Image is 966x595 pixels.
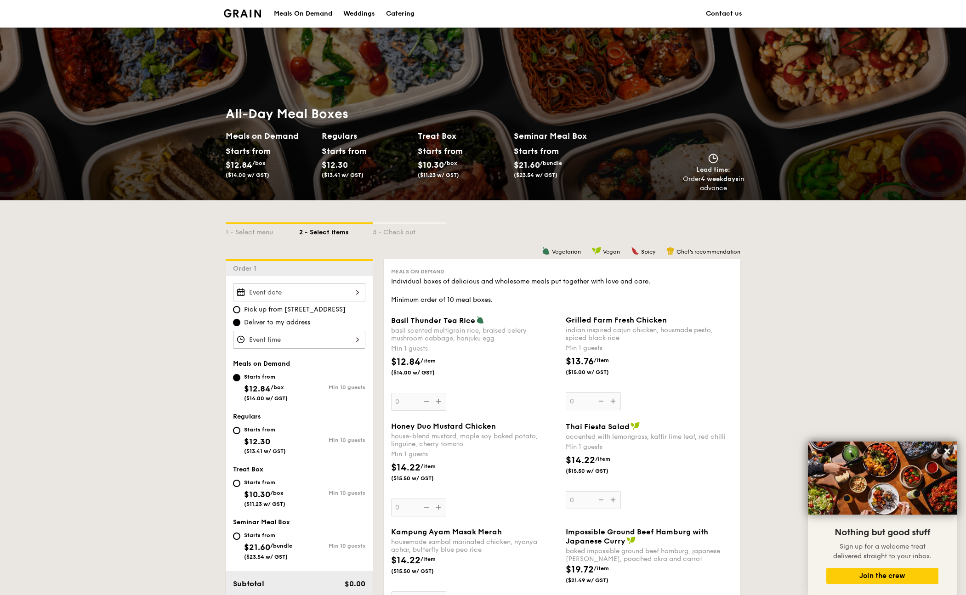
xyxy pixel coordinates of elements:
[244,305,346,314] span: Pick up from [STREET_ADDRESS]
[244,384,271,394] span: $12.84
[566,455,595,466] span: $14.22
[418,144,459,158] div: Starts from
[226,130,314,142] h2: Meals on Demand
[270,490,284,496] span: /box
[391,555,420,566] span: $14.22
[666,247,675,255] img: icon-chef-hat.a58ddaea.svg
[540,160,562,166] span: /bundle
[299,437,365,443] div: Min 10 guests
[514,130,610,142] h2: Seminar Meal Box
[701,175,739,183] strong: 4 weekdays
[233,360,290,368] span: Meals on Demand
[244,426,286,433] div: Starts from
[514,160,540,170] span: $21.60
[566,527,708,545] span: Impossible Ground Beef Hamburg with Japanese Curry
[233,319,240,326] input: Deliver to my address
[566,368,628,376] span: ($15.00 w/ GST)
[322,144,363,158] div: Starts from
[244,436,270,447] span: $12.30
[391,432,558,448] div: house-blend mustard, maple soy baked potato, linguine, cherry tomato
[252,160,266,166] span: /box
[391,475,454,482] span: ($15.50 w/ GST)
[233,283,365,301] input: Event date
[244,554,288,560] span: ($23.54 w/ GST)
[566,433,733,441] div: accented with lemongrass, kaffir lime leaf, red chilli
[244,542,270,552] span: $21.60
[391,538,558,554] div: housemade sambal marinated chicken, nyonya achar, butterfly blue pea rice
[940,444,955,459] button: Close
[226,172,269,178] span: ($14.00 w/ GST)
[322,160,348,170] span: $12.30
[391,462,420,473] span: $14.22
[566,467,628,475] span: ($15.50 w/ GST)
[373,224,446,237] div: 3 - Check out
[224,9,261,17] img: Grain
[299,543,365,549] div: Min 10 guests
[626,536,636,544] img: icon-vegan.f8ff3823.svg
[391,567,454,575] span: ($15.50 w/ GST)
[224,9,261,17] a: Logotype
[808,442,957,515] img: DSC07876-Edit02-Large.jpeg
[244,501,285,507] span: ($11.23 w/ GST)
[226,160,252,170] span: $12.84
[391,450,558,459] div: Min 1 guests
[566,547,733,563] div: baked impossible ground beef hamburg, japanese [PERSON_NAME], poached okra and carrot
[682,175,744,193] div: Order in advance
[706,153,720,164] img: icon-clock.2db775ea.svg
[514,144,558,158] div: Starts from
[226,106,610,122] h1: All-Day Meal Boxes
[696,166,730,174] span: Lead time:
[233,306,240,313] input: Pick up from [STREET_ADDRESS]
[299,384,365,391] div: Min 10 guests
[322,130,410,142] h2: Regulars
[835,527,930,538] span: Nothing but good stuff
[676,249,740,255] span: Chef's recommendation
[322,172,364,178] span: ($13.41 w/ GST)
[552,249,581,255] span: Vegetarian
[542,247,550,255] img: icon-vegetarian.fe4039eb.svg
[566,344,733,353] div: Min 1 guests
[391,277,733,305] div: Individual boxes of delicious and wholesome meals put together with love and care. Minimum order ...
[233,480,240,487] input: Starts from$10.30/box($11.23 w/ GST)Min 10 guests
[233,579,264,588] span: Subtotal
[226,144,267,158] div: Starts from
[244,532,292,539] div: Starts from
[233,518,290,526] span: Seminar Meal Box
[391,422,496,431] span: Honey Duo Mustard Chicken
[233,413,261,420] span: Regulars
[566,577,628,584] span: ($21.49 w/ GST)
[244,479,285,486] div: Starts from
[566,564,594,575] span: $19.72
[391,268,444,275] span: Meals on Demand
[592,247,601,255] img: icon-vegan.f8ff3823.svg
[244,489,270,499] span: $10.30
[233,265,260,272] span: Order 1
[271,384,284,391] span: /box
[233,533,240,540] input: Starts from$21.60/bundle($23.54 w/ GST)Min 10 guests
[299,224,373,237] div: 2 - Select items
[566,316,667,324] span: Grilled Farm Fresh Chicken
[566,326,733,342] div: indian inspired cajun chicken, housmade pesto, spiced black rice
[833,543,932,560] span: Sign up for a welcome treat delivered straight to your inbox.
[233,427,240,434] input: Starts from$12.30($13.41 w/ GST)Min 10 guests
[233,374,240,381] input: Starts from$12.84/box($14.00 w/ GST)Min 10 guests
[391,327,558,342] div: basil scented multigrain rice, braised celery mushroom cabbage, hanjuku egg
[299,490,365,496] div: Min 10 guests
[391,527,502,536] span: Kampung Ayam Masak Merah
[594,357,609,363] span: /item
[420,463,436,470] span: /item
[566,422,630,431] span: Thai Fiesta Salad
[595,456,610,462] span: /item
[233,331,365,349] input: Event time
[444,160,457,166] span: /box
[566,356,594,367] span: $13.76
[641,249,655,255] span: Spicy
[420,556,436,562] span: /item
[226,224,299,237] div: 1 - Select menu
[420,357,436,364] span: /item
[244,373,288,380] div: Starts from
[566,442,733,452] div: Min 1 guests
[244,318,310,327] span: Deliver to my address
[391,357,420,368] span: $12.84
[826,568,938,584] button: Join the crew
